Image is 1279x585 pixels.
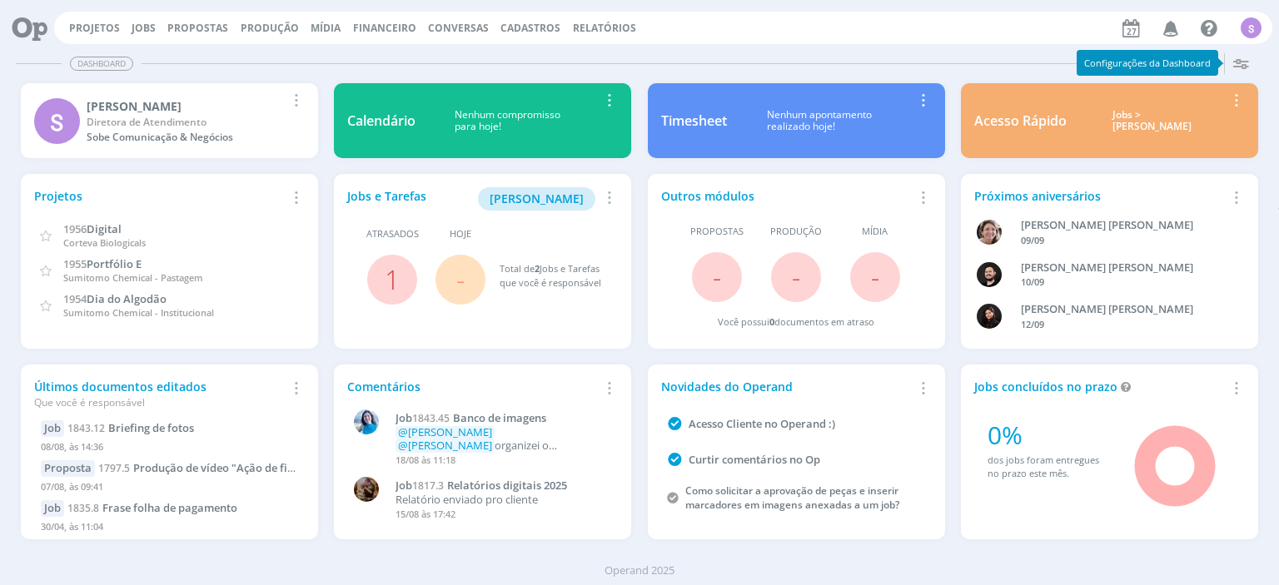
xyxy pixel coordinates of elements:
span: 15/08 às 17:42 [396,508,455,520]
div: 08/08, às 14:36 [41,437,298,461]
span: Sumitomo Chemical - Institucional [63,306,214,319]
span: 12/09 [1021,318,1044,330]
div: 07/08, às 09:41 [41,477,298,501]
img: E [354,409,379,434]
span: 1956 [63,221,87,236]
span: Dia do Algodão [87,291,167,306]
span: Atrasados [366,227,419,241]
button: Jobs [127,22,161,35]
div: Aline Beatriz Jackisch [1021,217,1226,234]
span: 1843.45 [412,411,450,425]
button: Cadastros [495,22,565,35]
div: Jobs > [PERSON_NAME] [1079,109,1226,133]
div: Projetos [34,187,286,205]
span: Produção de vídeo "Ação de fim de ano" [133,460,340,475]
div: Calendário [347,111,416,131]
a: [PERSON_NAME] [478,190,595,206]
button: Produção [236,22,304,35]
div: Jobs e Tarefas [347,187,599,211]
span: 2 [535,262,540,275]
button: Financeiro [348,22,421,35]
a: S[PERSON_NAME]Diretora de AtendimentoSobe Comunicação & Negócios [21,83,318,158]
a: 1955Portfólio E [63,255,142,271]
a: Job1817.3Relatórios digitais 2025 [396,479,610,493]
a: 1835.8Frase folha de pagamento [67,500,237,515]
a: Projetos [69,21,120,35]
button: S [1240,13,1262,42]
span: Hoje [450,227,471,241]
a: Jobs [132,21,156,35]
div: Você possui documentos em atraso [718,315,874,330]
div: S [34,98,80,144]
a: TimesheetNenhum apontamentorealizado hoje! [648,83,945,158]
span: - [792,259,800,295]
a: Curtir comentários no Op [689,452,820,467]
span: - [456,261,465,297]
a: Como solicitar a aprovação de peças e inserir marcadores em imagens anexadas a um job? [685,483,899,512]
div: Diretora de Atendimento [87,115,286,130]
a: Relatórios [573,21,636,35]
img: L [977,304,1002,329]
div: Outros módulos [661,187,913,205]
img: B [977,262,1002,287]
span: Financeiro [353,21,416,35]
span: Dashboard [70,57,133,71]
div: Nenhum apontamento realizado hoje! [727,109,913,133]
button: Mídia [306,22,346,35]
div: dos jobs foram entregues no prazo este mês. [988,454,1112,481]
div: Jobs concluídos no prazo [974,378,1226,395]
div: Total de Jobs e Tarefas que você é responsável [500,262,602,290]
div: Novidades do Operand [661,378,913,395]
span: Banco de imagens [453,410,546,425]
span: [PERSON_NAME] [490,191,584,206]
span: 1954 [63,291,87,306]
div: 30/04, às 11:04 [41,517,298,541]
div: Job [41,500,64,517]
span: Briefing de fotos [108,420,194,435]
span: 1843.12 [67,421,105,435]
span: Propostas [690,225,744,239]
span: 09/09 [1021,234,1044,246]
span: 10/09 [1021,275,1044,288]
div: Últimos documentos editados [34,378,286,410]
span: - [871,259,879,295]
img: A [977,220,1002,245]
a: 1954Dia do Algodão [63,290,167,306]
div: S [1241,17,1262,38]
span: Sumitomo Chemical - Pastagem [63,271,203,284]
div: Timesheet [661,111,727,131]
div: Comentários [347,378,599,395]
span: Frase folha de pagamento [102,500,237,515]
span: 1797.5 [98,461,130,475]
div: Job [41,420,64,437]
span: Produção [770,225,822,239]
div: Luana da Silva de Andrade [1021,301,1226,318]
div: Próximos aniversários [974,187,1226,205]
div: Nenhum compromisso para hoje! [416,109,599,133]
span: 1955 [63,256,87,271]
img: A [354,477,379,502]
a: Job1843.45Banco de imagens [396,412,610,425]
button: Projetos [64,22,125,35]
button: Conversas [423,22,494,35]
span: @[PERSON_NAME] [398,438,492,453]
span: Portfólio E [87,256,142,271]
a: Acesso Cliente no Operand :) [689,416,835,431]
p: organizei o detalhamento em 2 docs (MANHÃ e TARDE), para a captação de [396,426,610,452]
div: Proposta [41,460,95,477]
span: 1817.3 [412,478,444,493]
a: 1843.12Briefing de fotos [67,420,194,435]
p: Relatório enviado pro cliente [396,493,610,507]
span: 0 [769,315,774,328]
span: @[PERSON_NAME] [398,424,492,439]
span: Corteva Biologicals [63,236,146,249]
span: 1835.8 [67,501,99,515]
div: Configurações da Dashboard [1077,50,1218,76]
div: 0% [988,416,1112,454]
a: Conversas [428,21,489,35]
div: Acesso Rápido [974,111,1067,131]
button: Relatórios [568,22,641,35]
div: Sheila Candido [87,97,286,115]
span: Propostas [167,21,228,35]
div: Que você é responsável [34,395,286,410]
